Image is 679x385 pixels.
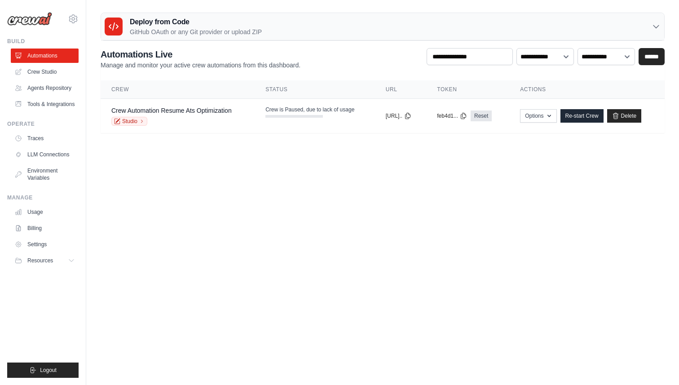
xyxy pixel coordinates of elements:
th: Actions [509,80,665,99]
a: Re-start Crew [560,109,604,123]
button: Logout [7,363,79,378]
a: Automations [11,49,79,63]
a: LLM Connections [11,147,79,162]
a: Billing [11,221,79,235]
button: Options [520,109,556,123]
p: Manage and monitor your active crew automations from this dashboard. [101,61,300,70]
h2: Automations Live [101,48,300,61]
a: Traces [11,131,79,146]
th: Status [255,80,375,99]
a: Crew Studio [11,65,79,79]
h3: Deploy from Code [130,17,262,27]
a: Agents Repository [11,81,79,95]
img: Logo [7,12,52,26]
div: Operate [7,120,79,128]
span: Crew is Paused, due to lack of usage [265,106,354,113]
button: feb4d1... [437,112,467,119]
a: Settings [11,237,79,252]
span: Resources [27,257,53,264]
a: Crew Automation Resume Ats Optimization [111,107,232,114]
th: Token [426,80,509,99]
a: Tools & Integrations [11,97,79,111]
a: Usage [11,205,79,219]
p: GitHub OAuth or any Git provider or upload ZIP [130,27,262,36]
a: Environment Variables [11,164,79,185]
th: Crew [101,80,255,99]
a: Delete [607,109,642,123]
div: Build [7,38,79,45]
a: Reset [471,111,492,121]
span: Logout [40,367,57,374]
a: Studio [111,117,147,126]
div: Manage [7,194,79,201]
th: URL [375,80,427,99]
button: Resources [11,253,79,268]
